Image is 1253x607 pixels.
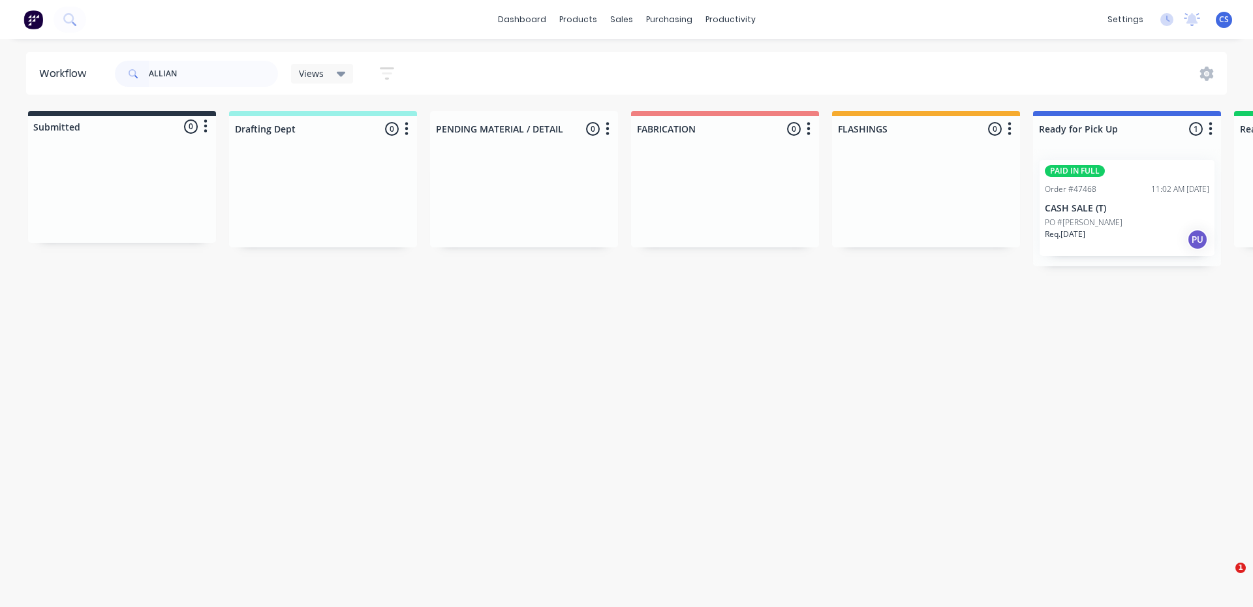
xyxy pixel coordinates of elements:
div: Workflow [39,66,93,82]
p: Req. [DATE] [1045,228,1085,240]
div: sales [604,10,640,29]
span: CS [1219,14,1229,25]
div: products [553,10,604,29]
div: 11:02 AM [DATE] [1151,183,1209,195]
p: CASH SALE (T) [1045,203,1209,214]
a: dashboard [491,10,553,29]
div: PAID IN FULLOrder #4746811:02 AM [DATE]CASH SALE (T)PO #[PERSON_NAME]Req.[DATE]PU [1040,160,1214,256]
iframe: Intercom live chat [1209,563,1240,594]
span: Views [299,67,324,80]
div: PU [1187,229,1208,250]
div: Order #47468 [1045,183,1096,195]
input: Search for orders... [149,61,278,87]
img: Factory [23,10,43,29]
div: settings [1101,10,1150,29]
div: productivity [699,10,762,29]
span: 1 [1235,563,1246,573]
div: PAID IN FULL [1045,165,1105,177]
p: PO #[PERSON_NAME] [1045,217,1122,228]
div: purchasing [640,10,699,29]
